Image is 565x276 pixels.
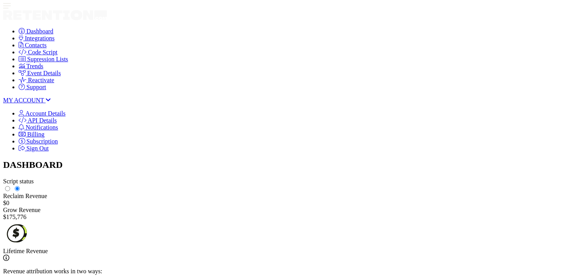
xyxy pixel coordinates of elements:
a: Subscription [19,138,58,145]
img: Retention.com [3,10,107,20]
p: Revenue attribution works in two ways: [3,268,562,275]
a: Trends [19,63,43,69]
div: Grow Revenue [3,207,562,214]
span: Reactivate [28,77,54,83]
a: Reactivate [19,77,54,83]
span: Supression Lists [27,56,68,62]
span: Script status [3,178,34,185]
a: Support [19,84,46,90]
div: $0 [3,200,562,207]
a: API Details [19,117,57,124]
div: Reclaim Revenue [3,193,562,200]
span: Integrations [25,35,54,41]
a: Event Details [19,70,61,76]
a: Sign Out [19,145,49,152]
a: Billing [19,131,44,138]
a: Code Script [19,49,57,55]
span: Sign Out [26,145,49,152]
span: Event Details [27,70,61,76]
img: dollar-coin-05c43ed7efb7bc0c12610022525b4bbbb207c7efeef5aecc26f025e68dcafac9.png [3,221,29,246]
a: Dashboard [19,28,53,34]
span: Subscription [26,138,58,145]
a: Account Details [19,110,66,117]
span: Code Script [28,49,57,55]
span: MY ACCOUNT [3,97,44,103]
span: Billing [27,131,44,138]
a: Supression Lists [19,56,68,62]
span: Trends [26,63,43,69]
div: $175,776 [3,214,562,221]
a: MY ACCOUNT [3,97,51,103]
a: Contacts [19,42,47,48]
span: API Details [28,117,57,124]
span: Contacts [25,42,47,48]
span: Dashboard [26,28,53,34]
span: Notifications [26,124,58,131]
span: Support [26,84,46,90]
a: Integrations [19,35,54,41]
span: Account Details [25,110,66,117]
h2: DASHBOARD [3,160,562,170]
a: Notifications [19,124,58,131]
